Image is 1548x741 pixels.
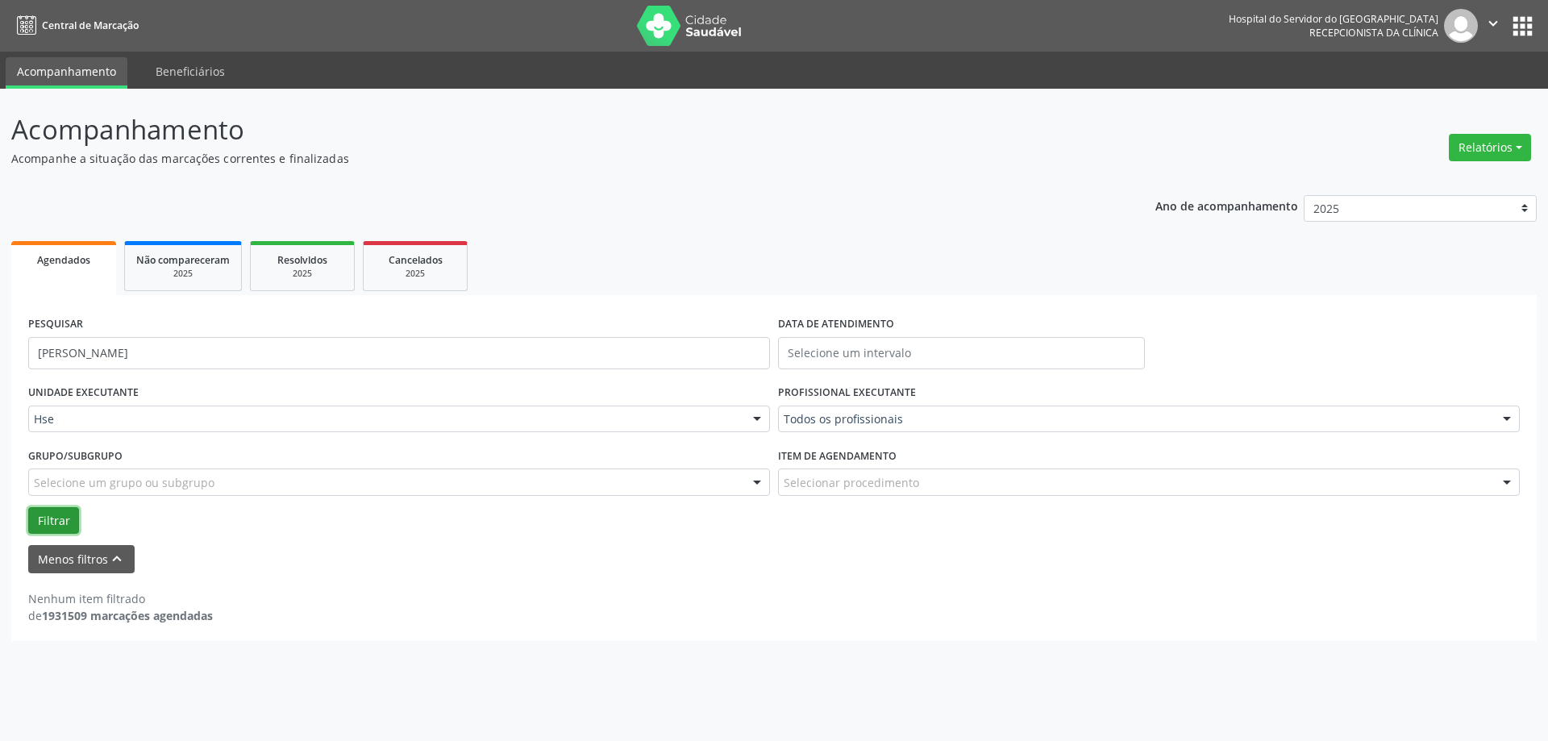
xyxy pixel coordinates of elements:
div: 2025 [262,268,343,280]
div: Nenhum item filtrado [28,590,213,607]
div: 2025 [375,268,456,280]
span: Central de Marcação [42,19,139,32]
button: Menos filtroskeyboard_arrow_up [28,545,135,573]
a: Central de Marcação [11,12,139,39]
span: Cancelados [389,253,443,267]
span: Recepcionista da clínica [1309,26,1438,40]
span: Hse [34,411,737,427]
label: Grupo/Subgrupo [28,443,123,468]
input: Selecione um intervalo [778,337,1145,369]
div: de [28,607,213,624]
span: Não compareceram [136,253,230,267]
label: PESQUISAR [28,312,83,337]
div: Hospital do Servidor do [GEOGRAPHIC_DATA] [1229,12,1438,26]
button: Filtrar [28,507,79,535]
button: Relatórios [1449,134,1531,161]
input: Nome, código do beneficiário ou CPF [28,337,770,369]
p: Acompanhamento [11,110,1079,150]
label: PROFISSIONAL EXECUTANTE [778,381,916,406]
button: apps [1508,12,1537,40]
label: Item de agendamento [778,443,897,468]
p: Acompanhe a situação das marcações correntes e finalizadas [11,150,1079,167]
a: Acompanhamento [6,57,127,89]
strong: 1931509 marcações agendadas [42,608,213,623]
span: Agendados [37,253,90,267]
i: keyboard_arrow_up [108,550,126,568]
label: DATA DE ATENDIMENTO [778,312,894,337]
a: Beneficiários [144,57,236,85]
p: Ano de acompanhamento [1155,195,1298,215]
button:  [1478,9,1508,43]
span: Resolvidos [277,253,327,267]
label: UNIDADE EXECUTANTE [28,381,139,406]
span: Todos os profissionais [784,411,1487,427]
img: img [1444,9,1478,43]
i:  [1484,15,1502,32]
div: 2025 [136,268,230,280]
span: Selecionar procedimento [784,474,919,491]
span: Selecione um grupo ou subgrupo [34,474,214,491]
